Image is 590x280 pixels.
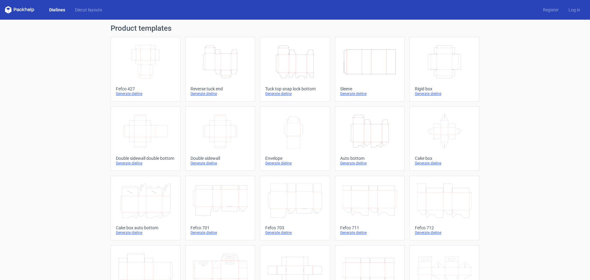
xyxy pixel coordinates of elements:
[185,176,255,240] a: Fefco 701Generate dieline
[111,25,479,32] h1: Product templates
[111,176,180,240] a: Cake box auto bottomGenerate dieline
[70,7,107,13] a: Diecut layouts
[260,176,330,240] a: Fefco 703Generate dieline
[116,156,175,161] div: Double sidewall double bottom
[111,106,180,171] a: Double sidewall double bottomGenerate dieline
[564,7,585,13] a: Log in
[116,86,175,91] div: Fefco 427
[415,225,474,230] div: Fefco 712
[410,37,479,101] a: Rigid boxGenerate dieline
[191,91,250,96] div: Generate dieline
[415,230,474,235] div: Generate dieline
[340,86,399,91] div: Sleeve
[116,230,175,235] div: Generate dieline
[260,106,330,171] a: EnvelopeGenerate dieline
[410,176,479,240] a: Fefco 712Generate dieline
[340,91,399,96] div: Generate dieline
[116,91,175,96] div: Generate dieline
[340,156,399,161] div: Auto bottom
[340,225,399,230] div: Fefco 711
[185,106,255,171] a: Double sidewallGenerate dieline
[265,230,324,235] div: Generate dieline
[335,176,405,240] a: Fefco 711Generate dieline
[191,161,250,166] div: Generate dieline
[116,161,175,166] div: Generate dieline
[410,106,479,171] a: Cake boxGenerate dieline
[415,161,474,166] div: Generate dieline
[415,86,474,91] div: Rigid box
[111,37,180,101] a: Fefco 427Generate dieline
[265,156,324,161] div: Envelope
[265,91,324,96] div: Generate dieline
[415,91,474,96] div: Generate dieline
[44,7,70,13] a: Dielines
[116,225,175,230] div: Cake box auto bottom
[185,37,255,101] a: Reverse tuck endGenerate dieline
[191,225,250,230] div: Fefco 701
[191,156,250,161] div: Double sidewall
[415,156,474,161] div: Cake box
[260,37,330,101] a: Tuck top snap lock bottomGenerate dieline
[335,37,405,101] a: SleeveGenerate dieline
[265,161,324,166] div: Generate dieline
[335,106,405,171] a: Auto bottomGenerate dieline
[191,230,250,235] div: Generate dieline
[265,225,324,230] div: Fefco 703
[340,161,399,166] div: Generate dieline
[340,230,399,235] div: Generate dieline
[538,7,564,13] a: Register
[265,86,324,91] div: Tuck top snap lock bottom
[191,86,250,91] div: Reverse tuck end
